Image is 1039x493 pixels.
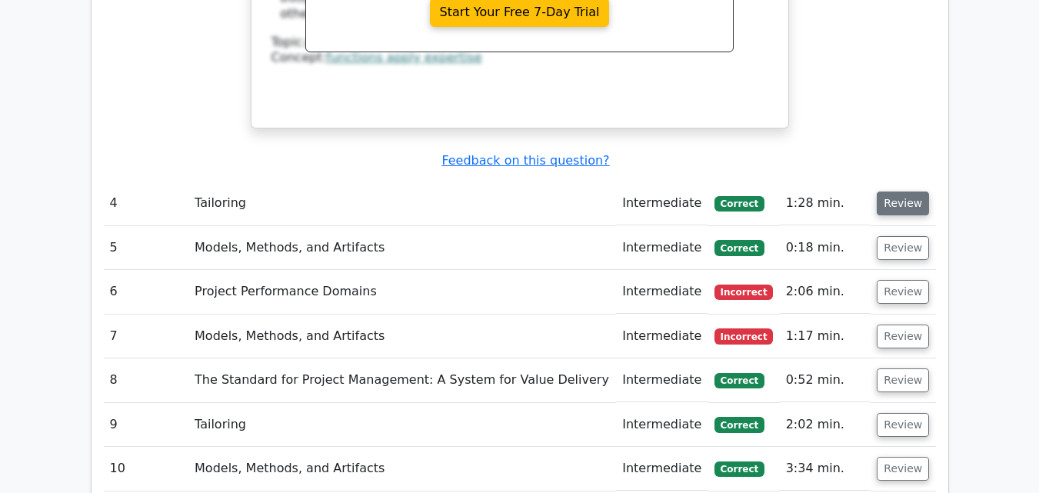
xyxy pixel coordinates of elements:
[326,50,481,65] a: functions apply expertise
[271,50,768,66] div: Concept:
[616,226,708,270] td: Intermediate
[104,403,189,447] td: 9
[104,447,189,491] td: 10
[877,192,929,215] button: Review
[780,358,871,402] td: 0:52 min.
[780,270,871,314] td: 2:06 min.
[616,358,708,402] td: Intermediate
[616,182,708,225] td: Intermediate
[188,447,616,491] td: Models, Methods, and Artifacts
[104,315,189,358] td: 7
[714,461,764,477] span: Correct
[780,226,871,270] td: 0:18 min.
[616,315,708,358] td: Intermediate
[714,373,764,388] span: Correct
[188,226,616,270] td: Models, Methods, and Artifacts
[188,315,616,358] td: Models, Methods, and Artifacts
[616,447,708,491] td: Intermediate
[714,328,774,344] span: Incorrect
[188,182,616,225] td: Tailoring
[188,403,616,447] td: Tailoring
[441,153,609,168] a: Feedback on this question?
[188,270,616,314] td: Project Performance Domains
[714,240,764,255] span: Correct
[877,413,929,437] button: Review
[780,447,871,491] td: 3:34 min.
[188,358,616,402] td: The Standard for Project Management: A System for Value Delivery
[877,280,929,304] button: Review
[104,270,189,314] td: 6
[616,270,708,314] td: Intermediate
[271,35,768,51] div: Topic:
[877,368,929,392] button: Review
[714,285,774,300] span: Incorrect
[780,182,871,225] td: 1:28 min.
[714,196,764,212] span: Correct
[104,182,189,225] td: 4
[877,236,929,260] button: Review
[877,457,929,481] button: Review
[780,403,871,447] td: 2:02 min.
[616,403,708,447] td: Intermediate
[104,358,189,402] td: 8
[877,325,929,348] button: Review
[780,315,871,358] td: 1:17 min.
[714,417,764,432] span: Correct
[104,226,189,270] td: 5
